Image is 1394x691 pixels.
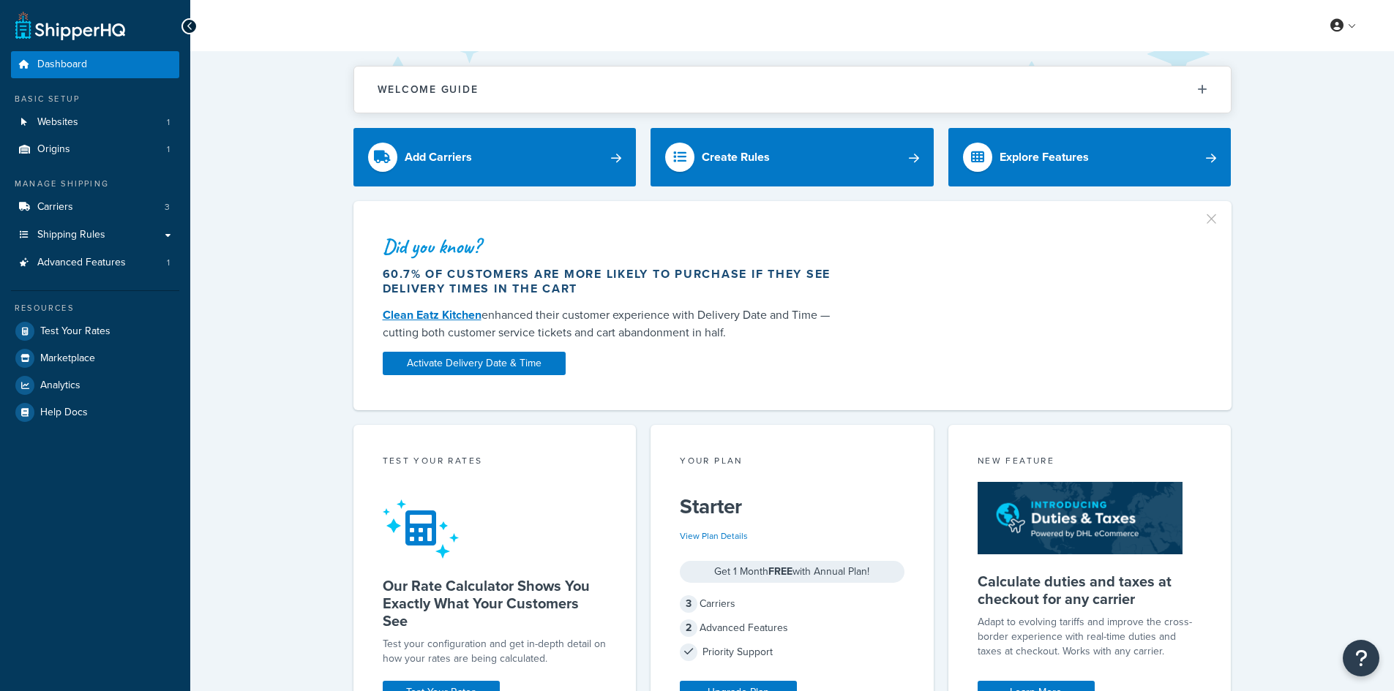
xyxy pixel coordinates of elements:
[651,128,934,186] a: Create Rules
[167,143,170,156] span: 1
[354,67,1231,113] button: Welcome Guide
[11,249,179,276] li: Advanced Features
[378,84,479,95] h2: Welcome Guide
[37,229,105,241] span: Shipping Rules
[11,51,179,78] a: Dashboard
[978,573,1202,608] h5: Calculate duties and taxes at checkout for any carrier
[11,109,179,136] a: Websites1
[37,143,70,156] span: Origins
[1343,640,1379,676] button: Open Resource Center
[702,147,770,167] div: Create Rules
[405,147,472,167] div: Add Carriers
[383,352,566,375] a: Activate Delivery Date & Time
[383,306,481,323] a: Clean Eatz Kitchen
[11,318,179,344] a: Test Your Rates
[11,136,179,163] li: Origins
[11,222,179,249] a: Shipping Rules
[167,257,170,269] span: 1
[1000,147,1089,167] div: Explore Features
[11,372,179,399] a: Analytics
[680,594,904,614] div: Carriers
[11,109,179,136] li: Websites
[165,201,170,214] span: 3
[680,495,904,518] h5: Starter
[978,615,1202,659] p: Adapt to evolving tariffs and improve the cross-border experience with real-time duties and taxes...
[11,178,179,190] div: Manage Shipping
[11,136,179,163] a: Origins1
[680,529,748,543] a: View Plan Details
[680,618,904,638] div: Advanced Features
[680,642,904,662] div: Priority Support
[40,325,110,338] span: Test Your Rates
[680,561,904,583] div: Get 1 Month with Annual Plan!
[680,619,697,637] span: 2
[37,257,126,269] span: Advanced Features
[37,116,78,129] span: Websites
[11,399,179,426] a: Help Docs
[948,128,1232,186] a: Explore Features
[11,194,179,221] a: Carriers3
[11,249,179,276] a: Advanced Features1
[383,267,845,296] div: 60.7% of customers are more likely to purchase if they see delivery times in the cart
[383,236,845,257] div: Did you know?
[680,595,697,613] span: 3
[353,128,637,186] a: Add Carriers
[383,577,607,630] h5: Our Rate Calculator Shows You Exactly What Your Customers See
[768,564,792,579] strong: FREE
[11,93,179,105] div: Basic Setup
[11,345,179,371] a: Marketplace
[383,306,845,341] div: enhanced their customer experience with Delivery Date and Time — cutting both customer service ti...
[11,194,179,221] li: Carriers
[37,58,87,71] span: Dashboard
[680,454,904,471] div: Your Plan
[40,380,80,392] span: Analytics
[383,454,607,471] div: Test your rates
[167,116,170,129] span: 1
[978,454,1202,471] div: New Feature
[383,637,607,666] div: Test your configuration and get in-depth detail on how your rates are being calculated.
[11,302,179,314] div: Resources
[40,352,95,365] span: Marketplace
[40,407,88,419] span: Help Docs
[37,201,73,214] span: Carriers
